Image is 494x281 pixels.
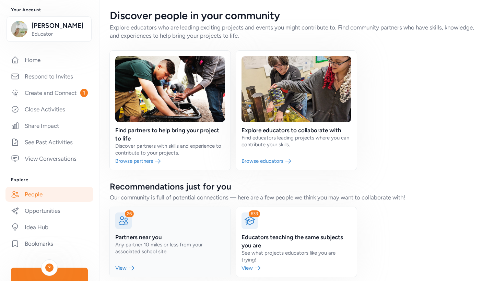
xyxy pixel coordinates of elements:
div: 633 [249,210,260,217]
a: See Past Activities [5,135,93,150]
div: Our community is full of potential connections — here are a few people we think you may want to c... [110,193,483,201]
a: Bookmarks [5,236,93,251]
a: Idea Hub [5,220,93,235]
a: Respond to Invites [5,69,93,84]
a: View Conversations [5,151,93,166]
h3: Your Account [11,7,88,13]
div: ? [45,264,54,272]
a: Opportunities [5,203,93,218]
a: Close Activities [5,102,93,117]
div: 26 [125,210,134,217]
div: Discover people in your community [110,10,483,22]
span: [PERSON_NAME] [32,21,87,30]
a: Create and Connect1 [5,85,93,100]
div: Recommendations just for you [110,181,483,192]
h3: Explore [11,177,88,183]
span: 1 [80,89,88,97]
span: Educator [32,30,87,37]
a: Share Impact [5,118,93,133]
a: Home [5,52,93,68]
a: People [5,187,93,202]
div: Explore educators who are leading exciting projects and events you might contribute to. Find comm... [110,23,483,40]
button: [PERSON_NAME]Educator [7,16,92,42]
